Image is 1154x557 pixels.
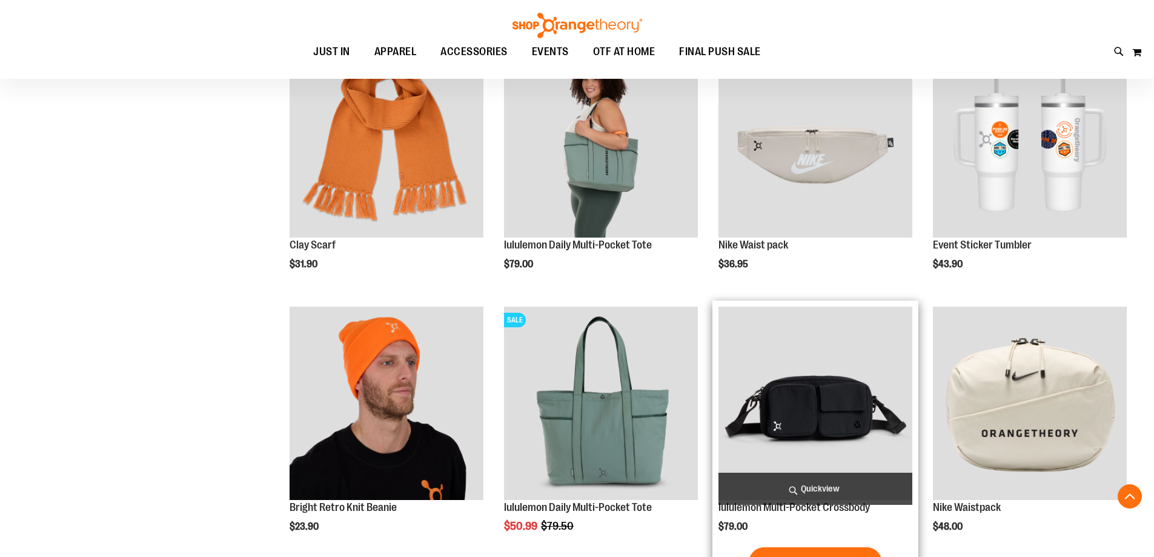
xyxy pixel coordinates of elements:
[504,501,652,513] a: lululemon Daily Multi-Pocket Tote
[581,38,668,66] a: OTF AT HOME
[290,44,483,239] a: Clay Scarf
[313,38,350,65] span: JUST IN
[290,239,336,251] a: Clay Scarf
[511,13,644,38] img: Shop Orangetheory
[504,520,539,532] span: $50.99
[718,44,912,239] a: Main view of 2024 Convention Nike Waistpack
[440,38,508,65] span: ACCESSORIES
[718,473,912,505] a: Quickview
[532,38,569,65] span: EVENTS
[933,307,1127,502] a: Nike Waistpack
[504,313,526,327] span: SALE
[428,38,520,66] a: ACCESSORIES
[290,521,320,532] span: $23.90
[593,38,655,65] span: OTF AT HOME
[718,307,912,502] a: lululemon Multi-Pocket Crossbody
[362,38,429,66] a: APPAREL
[718,307,912,501] img: lululemon Multi-Pocket Crossbody
[718,521,749,532] span: $79.00
[933,521,964,532] span: $48.00
[718,259,750,270] span: $36.95
[933,501,1001,513] a: Nike Waistpack
[290,307,483,502] a: Bright Retro Knit Beanie
[290,501,397,513] a: Bright Retro Knit Beanie
[504,44,698,238] img: Main view of 2024 Convention lululemon Daily Multi-Pocket Tote
[498,38,704,301] div: product
[933,307,1127,501] img: Nike Waistpack
[927,38,1133,301] div: product
[933,239,1032,251] a: Event Sticker Tumbler
[504,307,698,502] a: lululemon Daily Multi-Pocket ToteSALE
[718,44,912,238] img: Main view of 2024 Convention Nike Waistpack
[504,239,652,251] a: lululemon Daily Multi-Pocket Tote
[933,259,964,270] span: $43.90
[933,44,1127,238] img: OTF 40 oz. Sticker Tumbler
[290,307,483,501] img: Bright Retro Knit Beanie
[504,307,698,501] img: lululemon Daily Multi-Pocket Tote
[541,520,575,532] span: $79.50
[301,38,362,66] a: JUST IN
[374,38,417,65] span: APPAREL
[504,44,698,239] a: Main view of 2024 Convention lululemon Daily Multi-Pocket Tote
[679,38,761,65] span: FINAL PUSH SALE
[718,239,788,251] a: Nike Waist pack
[667,38,773,66] a: FINAL PUSH SALE
[290,44,483,238] img: Clay Scarf
[284,38,489,301] div: product
[933,44,1127,239] a: OTF 40 oz. Sticker TumblerNEW
[504,259,535,270] span: $79.00
[718,501,870,513] a: lululemon Multi-Pocket Crossbody
[712,38,918,301] div: product
[290,259,319,270] span: $31.90
[520,38,581,66] a: EVENTS
[1118,484,1142,509] button: Back To Top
